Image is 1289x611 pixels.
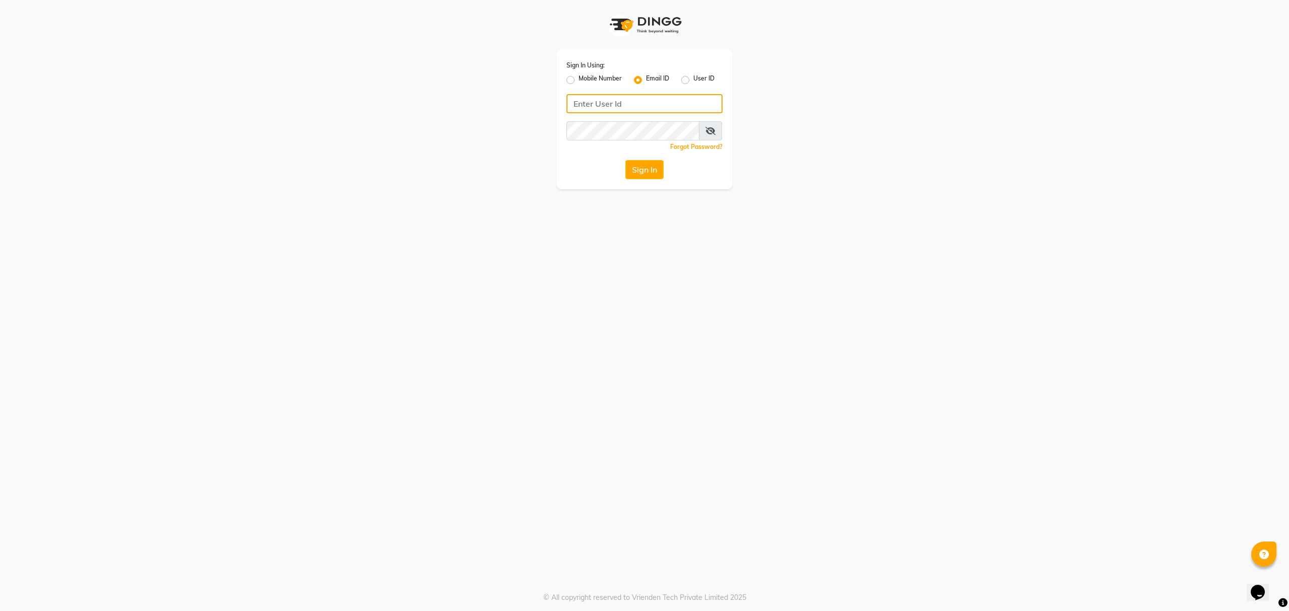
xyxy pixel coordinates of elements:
[670,143,723,150] a: Forgot Password?
[566,121,699,140] input: Username
[579,74,622,86] label: Mobile Number
[604,10,685,40] img: logo1.svg
[625,160,664,179] button: Sign In
[646,74,669,86] label: Email ID
[693,74,714,86] label: User ID
[566,61,605,70] label: Sign In Using:
[566,94,723,113] input: Username
[1247,571,1279,601] iframe: chat widget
